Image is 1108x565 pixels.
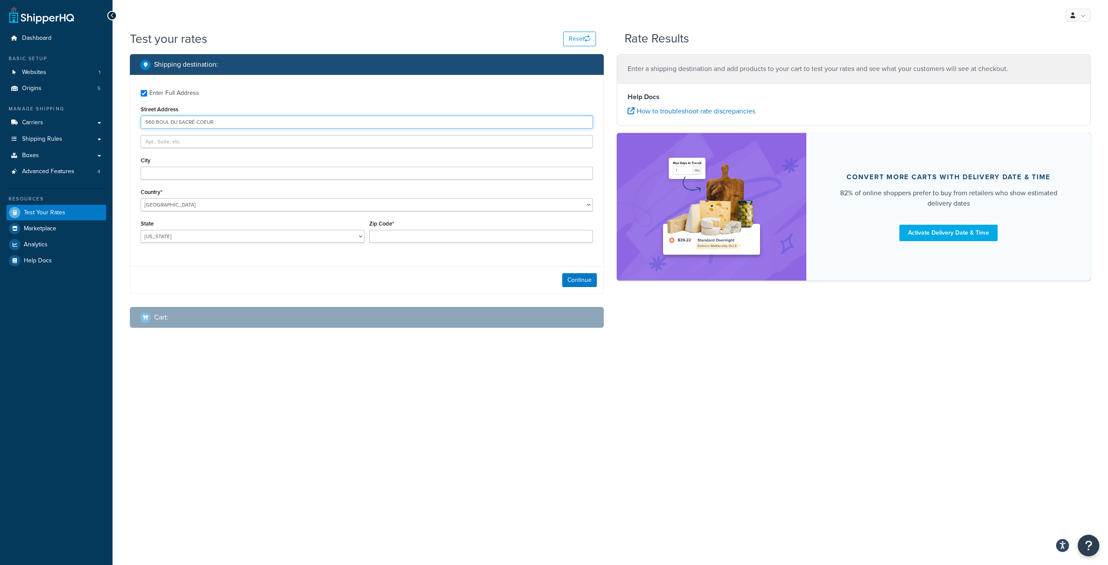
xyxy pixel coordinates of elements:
span: Shipping Rules [22,136,62,143]
span: 1 [99,69,100,76]
a: Websites1 [6,65,106,81]
div: Manage Shipping [6,105,106,113]
label: State [141,220,154,227]
a: Advanced Features4 [6,164,106,180]
h2: Shipping destination : [154,61,218,68]
a: Analytics [6,237,106,252]
a: Carriers [6,115,106,131]
a: Dashboard [6,30,106,46]
span: Dashboard [22,35,52,42]
a: Help Docs [6,253,106,268]
input: Enter Full Address [141,90,147,97]
h4: Help Docs [628,92,1080,102]
a: Shipping Rules [6,131,106,147]
li: Websites [6,65,106,81]
span: Websites [22,69,46,76]
div: Enter Full Address [149,87,199,99]
span: Carriers [22,119,43,126]
h1: Test your rates [130,30,207,47]
a: Origins5 [6,81,106,97]
span: Analytics [24,241,48,249]
span: Marketplace [24,225,56,232]
li: Advanced Features [6,164,106,180]
li: Origins [6,81,106,97]
label: Street Address [141,106,178,113]
button: Reset [563,32,596,46]
label: Country* [141,189,162,195]
div: Basic Setup [6,55,106,62]
a: Activate Delivery Date & Time [899,225,998,241]
span: Boxes [22,152,39,159]
span: Test Your Rates [24,209,65,216]
span: Help Docs [24,257,52,265]
span: 4 [97,168,100,175]
a: Boxes [6,148,106,164]
label: City [141,157,151,164]
span: Advanced Features [22,168,74,175]
input: Apt., Suite, etc. [141,135,593,148]
button: Continue [562,273,597,287]
span: 5 [97,85,100,92]
div: Resources [6,195,106,203]
span: Origins [22,85,42,92]
div: 82% of online shoppers prefer to buy from retailers who show estimated delivery dates [827,188,1070,209]
button: Open Resource Center [1078,535,1099,556]
a: Marketplace [6,221,106,236]
a: Test Your Rates [6,205,106,220]
p: Enter a shipping destination and add products to your cart to test your rates and see what your c... [628,63,1080,75]
img: feature-image-ddt-36eae7f7280da8017bfb280eaccd9c446f90b1fe08728e4019434db127062ab4.png [657,146,766,268]
a: How to troubleshoot rate discrepancies [628,106,755,116]
h2: Rate Results [625,32,689,45]
h2: Cart : [154,313,168,321]
div: Convert more carts with delivery date & time [847,173,1050,181]
label: Zip Code* [369,220,394,227]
